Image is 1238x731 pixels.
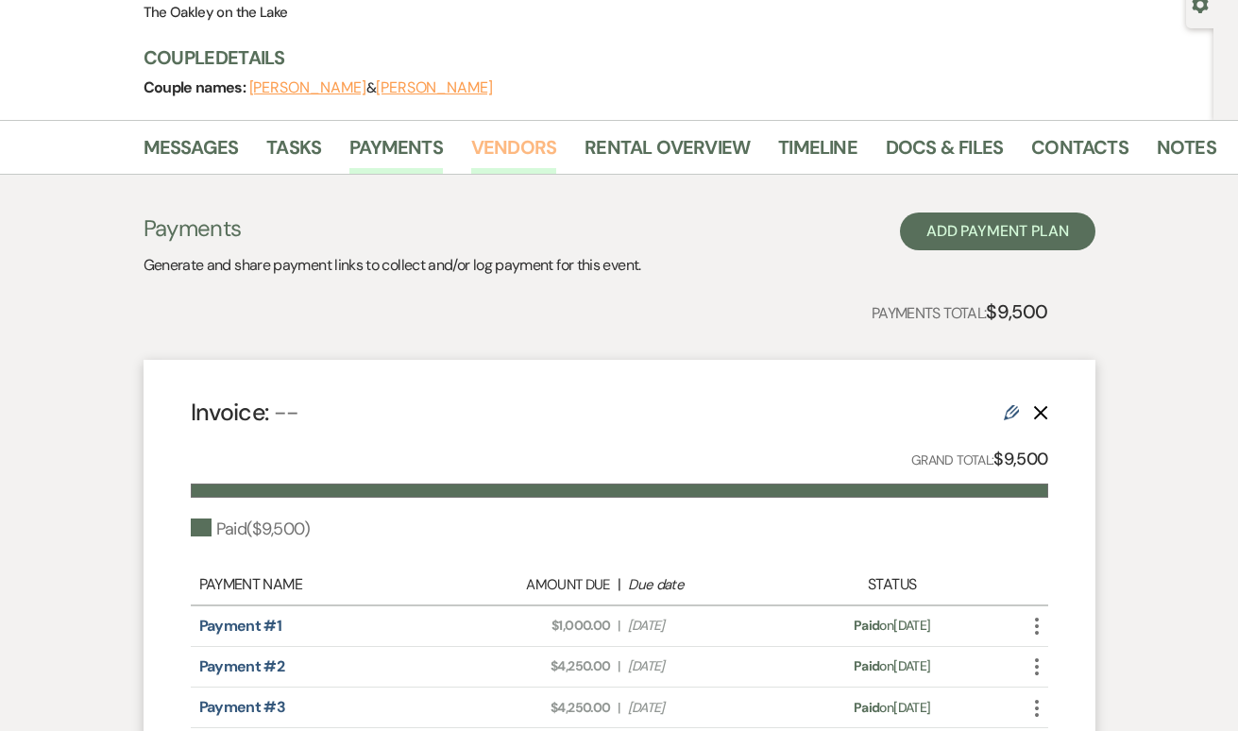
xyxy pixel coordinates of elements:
a: Messages [144,132,239,174]
strong: $9,500 [993,448,1047,470]
div: Status [787,573,996,596]
div: on [DATE] [787,698,996,718]
a: Vendors [471,132,556,174]
a: Payment #3 [199,697,286,717]
span: Paid [854,657,879,674]
span: Couple names: [144,77,249,97]
span: [DATE] [628,698,777,718]
button: [PERSON_NAME] [249,80,366,95]
span: Paid [854,617,879,634]
a: Contacts [1031,132,1128,174]
div: Payment Name [199,573,451,596]
a: Timeline [778,132,857,174]
h4: Invoice: [191,396,299,429]
strong: $9,500 [986,299,1047,324]
span: & [249,78,493,97]
a: Payment #1 [199,616,282,636]
a: Docs & Files [886,132,1003,174]
span: Paid [854,699,879,716]
a: Rental Overview [585,132,750,174]
a: Payments [349,132,443,174]
p: Generate and share payment links to collect and/or log payment for this event. [144,253,641,278]
span: [DATE] [628,616,777,636]
h3: Couple Details [144,44,1196,71]
p: Grand Total: [911,446,1048,473]
button: [PERSON_NAME] [376,80,493,95]
div: Due date [628,574,777,596]
a: Tasks [266,132,321,174]
span: -- [274,397,299,428]
span: $4,250.00 [461,656,610,676]
span: $4,250.00 [461,698,610,718]
span: | [618,656,619,676]
p: Payments Total: [872,297,1048,327]
button: Add Payment Plan [900,212,1095,250]
div: on [DATE] [787,656,996,676]
span: [DATE] [628,656,777,676]
div: Paid ( $9,500 ) [191,517,310,542]
h3: Payments [144,212,641,245]
a: Notes [1157,132,1216,174]
span: $1,000.00 [461,616,610,636]
div: Amount Due [461,574,610,596]
span: The Oakley on the Lake [144,3,288,22]
div: | [451,573,788,596]
div: on [DATE] [787,616,996,636]
span: | [618,616,619,636]
a: Payment #2 [199,656,285,676]
span: | [618,698,619,718]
